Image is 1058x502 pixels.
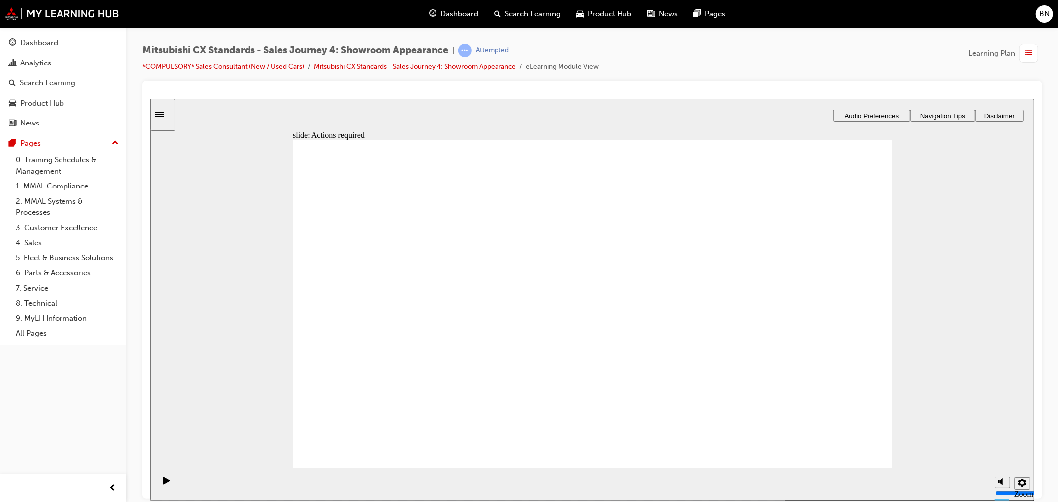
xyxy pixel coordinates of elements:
[476,46,509,55] div: Attempted
[1025,47,1033,60] span: list-icon
[112,137,119,150] span: up-icon
[825,11,873,23] button: Disclaimer
[686,4,734,24] a: pages-iconPages
[844,378,860,389] button: Mute (Ctrl+Alt+M)
[770,13,815,21] span: Navigation Tips
[12,194,123,220] a: 2. MMAL Systems & Processes
[4,94,123,113] a: Product Hub
[705,8,726,20] span: Pages
[4,134,123,153] button: Pages
[864,378,880,391] button: Settings
[9,119,16,128] span: news-icon
[314,63,516,71] a: Mitsubishi CX Standards - Sales Journey 4: Showroom Appearance
[20,77,75,89] div: Search Learning
[683,11,760,23] button: Audio Preferences
[4,34,123,52] a: Dashboard
[968,48,1015,59] span: Learning Plan
[1039,8,1050,20] span: BN
[760,11,825,23] button: Navigation Tips
[12,179,123,194] a: 1. MMAL Compliance
[12,251,123,266] a: 5. Fleet & Business Solutions
[12,220,123,236] a: 3. Customer Excellence
[20,138,41,149] div: Pages
[5,370,22,402] div: playback controls
[12,326,123,341] a: All Pages
[4,74,123,92] a: Search Learning
[505,8,561,20] span: Search Learning
[864,391,883,417] label: Zoom to fit
[20,118,39,129] div: News
[109,482,117,495] span: prev-icon
[9,59,16,68] span: chart-icon
[9,39,16,48] span: guage-icon
[4,54,123,72] a: Analytics
[430,8,437,20] span: guage-icon
[142,63,304,71] a: *COMPULSORY* Sales Consultant (New / Used Cars)
[12,152,123,179] a: 0. Training Schedules & Management
[839,370,879,402] div: misc controls
[4,114,123,132] a: News
[9,99,16,108] span: car-icon
[1036,5,1053,23] button: BN
[526,62,599,73] li: eLearning Module View
[12,235,123,251] a: 4. Sales
[20,37,58,49] div: Dashboard
[577,8,584,20] span: car-icon
[12,281,123,296] a: 7. Service
[9,79,16,88] span: search-icon
[12,311,123,326] a: 9. MyLH Information
[569,4,640,24] a: car-iconProduct Hub
[659,8,678,20] span: News
[9,139,16,148] span: pages-icon
[968,44,1042,63] button: Learning Plan
[142,45,448,56] span: Mitsubishi CX Standards - Sales Journey 4: Showroom Appearance
[441,8,479,20] span: Dashboard
[495,8,501,20] span: search-icon
[20,98,64,109] div: Product Hub
[694,13,749,21] span: Audio Preferences
[845,390,909,398] input: volume
[12,265,123,281] a: 6. Parts & Accessories
[588,8,632,20] span: Product Hub
[458,44,472,57] span: learningRecordVerb_ATTEMPT-icon
[12,296,123,311] a: 8. Technical
[452,45,454,56] span: |
[422,4,487,24] a: guage-iconDashboard
[5,377,22,394] button: Play (Ctrl+Alt+P)
[834,13,865,21] span: Disclaimer
[20,58,51,69] div: Analytics
[694,8,701,20] span: pages-icon
[4,32,123,134] button: DashboardAnalyticsSearch LearningProduct HubNews
[487,4,569,24] a: search-iconSearch Learning
[640,4,686,24] a: news-iconNews
[5,7,119,20] img: mmal
[648,8,655,20] span: news-icon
